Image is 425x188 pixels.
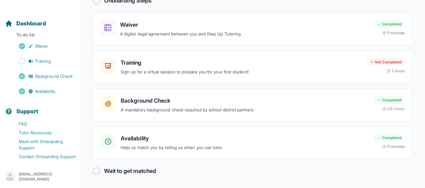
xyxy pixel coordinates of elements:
[374,20,405,28] div: Completed
[5,57,80,66] a: Training
[5,87,80,96] a: Availability
[382,30,405,35] div: 5 minutes
[35,43,48,49] span: Waiver
[93,13,412,46] a: WaiverA digital, legal agreement between you and Step Up TutoringCompleted5 minutes
[121,58,362,67] h3: Training
[16,107,39,116] span: Support
[121,96,369,105] h3: Background Check
[93,126,412,159] a: AvailabilityHelp us match you by telling us when you can tutor.Completed5 minutes
[382,144,405,149] div: 5 minutes
[93,89,412,121] a: Background CheckA mandatory background check required by school district partnersCompleted0.5-1 hour
[5,72,80,81] a: Background Check
[121,144,369,151] p: Help us match you by telling us when you can tutor.
[35,73,73,79] span: Background Check
[3,32,77,40] p: To-do list
[3,97,77,118] button: Support
[5,120,80,128] a: FAQ
[5,171,75,182] button: [EMAIL_ADDRESS][DOMAIN_NAME]
[93,51,412,83] a: TrainingSign up for a virtual session to prepare you for your first student!Not Completed2 hours
[19,172,75,182] p: [EMAIL_ADDRESS][DOMAIN_NAME]
[35,88,55,94] span: Availability
[16,19,46,28] span: Dashboard
[5,19,46,28] a: Dashboard
[120,30,369,38] p: A digital, legal agreement between you and Step Up Tutoring
[120,20,369,29] h3: Waiver
[374,96,405,104] div: Completed
[5,128,80,137] a: Tutor Resources
[5,137,80,152] a: Meet with Onboarding Support
[3,9,77,30] button: Dashboard
[367,58,405,66] div: Not Completed
[121,134,369,143] h3: Availability
[35,58,51,64] span: Training
[382,106,405,111] div: 0.5-1 hour
[5,42,80,51] a: Waiver
[121,68,362,76] p: Sign up for a virtual session to prepare you for your first student!
[374,134,405,142] div: Completed
[121,106,369,114] p: A mandatory background check required by school district partners
[104,167,156,175] h2: Wait to get matched
[387,68,405,73] div: 2 hours
[5,152,80,161] a: Contact Onboarding Support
